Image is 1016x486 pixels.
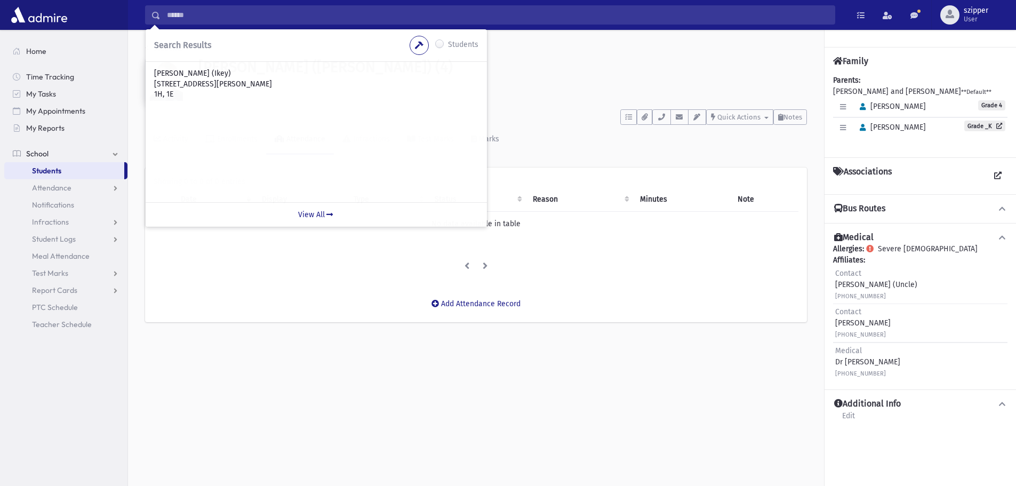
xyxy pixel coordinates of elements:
[198,81,807,91] h6: [STREET_ADDRESS]
[634,187,731,212] th: Minutes
[154,89,478,100] p: 1H, 1E
[706,109,773,125] button: Quick Actions
[835,370,886,377] small: [PHONE_NUMBER]
[783,113,802,121] span: Notes
[835,268,917,301] div: [PERSON_NAME] (Uncle)
[26,72,74,82] span: Time Tracking
[4,43,127,60] a: Home
[4,162,124,179] a: Students
[146,202,487,227] a: View All
[731,187,798,212] th: Note
[145,125,197,155] a: Activity
[26,149,49,158] span: School
[4,248,127,265] a: Meal Attendance
[4,145,127,162] a: School
[833,203,1007,214] button: Bus Routes
[855,102,926,111] span: [PERSON_NAME]
[145,44,183,53] a: Students
[477,134,499,144] div: Marks
[773,109,807,125] button: Notes
[26,89,56,99] span: My Tasks
[161,5,835,25] input: Search
[198,58,807,76] h1: [PERSON_NAME] ([PERSON_NAME]) (4)
[154,79,478,90] p: [STREET_ADDRESS][PERSON_NAME]
[32,302,78,312] span: PTC Schedule
[833,244,864,253] b: Allergies:
[4,316,127,333] a: Teacher Schedule
[4,68,127,85] a: Time Tracking
[833,256,865,265] b: Affiliates:
[835,345,900,379] div: Dr [PERSON_NAME]
[833,56,868,66] h4: Family
[964,6,988,15] span: szipper
[988,166,1007,186] a: View all Associations
[835,307,861,316] span: Contact
[526,187,634,212] th: Reason: activate to sort column ascending
[833,399,1007,410] button: Additional Info
[26,106,85,116] span: My Appointments
[32,285,77,295] span: Report Cards
[834,232,874,243] h4: Medical
[833,76,860,85] b: Parents:
[425,294,527,314] button: Add Attendance Record
[145,58,188,101] img: w==
[833,243,1007,381] div: Severe [DEMOGRAPHIC_DATA]
[4,179,127,196] a: Attendance
[9,4,70,26] img: AdmirePro
[32,268,68,278] span: Test Marks
[32,320,92,329] span: Teacher Schedule
[4,196,127,213] a: Notifications
[4,230,127,248] a: Student Logs
[32,251,90,261] span: Meal Attendance
[4,213,127,230] a: Infractions
[32,200,74,210] span: Notifications
[32,234,76,244] span: Student Logs
[26,46,46,56] span: Home
[835,269,861,278] span: Contact
[835,293,886,300] small: [PHONE_NUMBER]
[154,40,211,50] span: Search Results
[833,232,1007,243] button: Medical
[4,119,127,137] a: My Reports
[717,113,761,121] span: Quick Actions
[4,265,127,282] a: Test Marks
[4,299,127,316] a: PTC Schedule
[32,183,71,193] span: Attendance
[4,282,127,299] a: Report Cards
[154,68,478,100] a: [PERSON_NAME] (Ikey) [STREET_ADDRESS][PERSON_NAME] 1H, 1E
[833,75,1007,149] div: [PERSON_NAME] and [PERSON_NAME]
[842,410,855,429] a: Edit
[834,399,901,410] h4: Additional Info
[26,123,65,133] span: My Reports
[835,346,862,355] span: Medical
[833,166,892,186] h4: Associations
[32,166,61,176] span: Students
[4,102,127,119] a: My Appointments
[964,15,988,23] span: User
[32,217,69,227] span: Infractions
[4,85,127,102] a: My Tasks
[964,121,1005,131] a: Grade _K
[835,306,891,340] div: [PERSON_NAME]
[448,39,478,52] label: Students
[145,43,183,58] nav: breadcrumb
[855,123,926,132] span: [PERSON_NAME]
[835,331,886,338] small: [PHONE_NUMBER]
[154,68,478,79] p: [PERSON_NAME] (Ikey)
[834,203,885,214] h4: Bus Routes
[978,100,1005,110] span: Grade 4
